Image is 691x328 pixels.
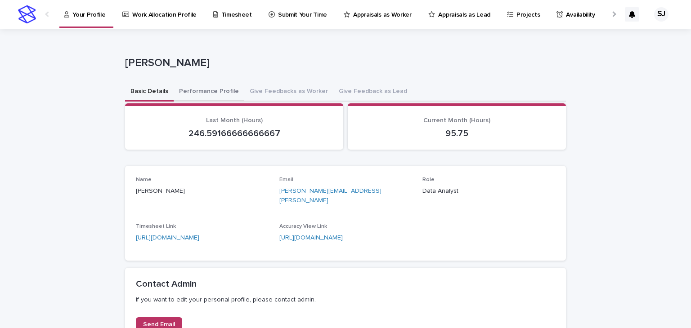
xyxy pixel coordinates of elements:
p: [PERSON_NAME] [125,57,562,70]
button: Performance Profile [174,83,244,102]
p: Data Analyst [422,186,555,196]
p: 95.75 [359,128,555,139]
button: Basic Details [125,83,174,102]
img: stacker-logo-s-only.png [18,5,36,23]
span: Name [136,177,152,182]
a: [PERSON_NAME][EMAIL_ADDRESS][PERSON_NAME] [279,188,381,204]
a: [URL][DOMAIN_NAME] [136,235,199,241]
span: Accuracy View Link [279,224,327,229]
span: Email [279,177,293,182]
span: Last Month (Hours) [206,117,263,124]
h2: Contact Admin [136,279,555,289]
p: If you want to edit your personal profile, please contact admin. [136,296,555,304]
p: [PERSON_NAME] [136,186,269,196]
button: Give Feedbacks as Worker [244,83,333,102]
div: SJ [654,7,669,22]
button: Give Feedback as Lead [333,83,413,102]
span: Role [422,177,435,182]
span: Current Month (Hours) [423,117,490,124]
span: Send Email [143,321,175,328]
p: 246.59166666666667 [136,128,332,139]
a: [URL][DOMAIN_NAME] [279,235,343,241]
span: Timesheet Link [136,224,176,229]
